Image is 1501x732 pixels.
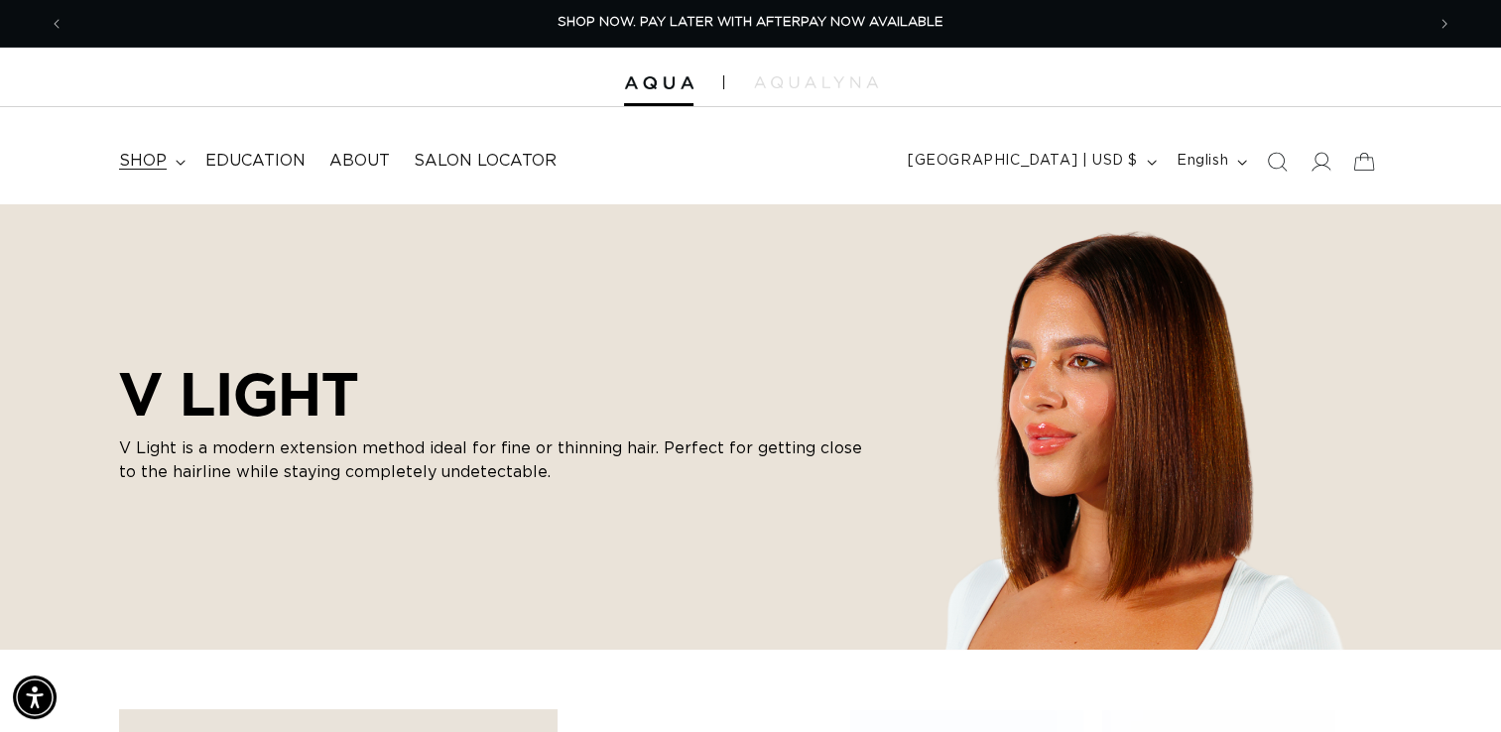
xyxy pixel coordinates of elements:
[1402,637,1501,732] iframe: Chat Widget
[414,151,557,172] span: Salon Locator
[329,151,390,172] span: About
[119,151,167,172] span: shop
[205,151,306,172] span: Education
[908,151,1138,172] span: [GEOGRAPHIC_DATA] | USD $
[754,76,878,88] img: aqualyna.com
[1177,151,1228,172] span: English
[107,139,193,183] summary: shop
[35,5,78,43] button: Previous announcement
[1255,140,1299,183] summary: Search
[624,76,693,90] img: Aqua Hair Extensions
[193,139,317,183] a: Education
[1423,5,1466,43] button: Next announcement
[402,139,568,183] a: Salon Locator
[119,359,873,428] h2: V LIGHT
[317,139,402,183] a: About
[13,675,57,719] div: Accessibility Menu
[119,436,873,484] p: V Light is a modern extension method ideal for fine or thinning hair. Perfect for getting close t...
[1165,143,1255,181] button: English
[558,16,943,29] span: SHOP NOW. PAY LATER WITH AFTERPAY NOW AVAILABLE
[896,143,1165,181] button: [GEOGRAPHIC_DATA] | USD $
